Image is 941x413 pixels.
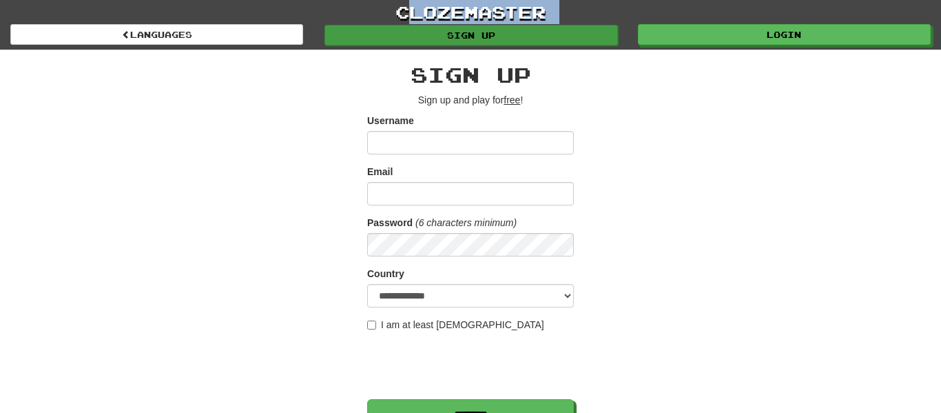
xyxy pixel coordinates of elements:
a: Login [638,24,931,45]
input: I am at least [DEMOGRAPHIC_DATA] [367,321,376,330]
a: Sign up [324,25,617,46]
em: (6 characters minimum) [415,217,517,228]
label: Password [367,216,413,230]
label: I am at least [DEMOGRAPHIC_DATA] [367,318,544,332]
label: Email [367,165,393,179]
label: Country [367,267,404,281]
p: Sign up and play for ! [367,93,574,107]
u: free [504,94,520,105]
a: Languages [10,24,303,45]
label: Username [367,114,414,128]
h2: Sign up [367,63,574,86]
iframe: reCAPTCHA [367,339,577,392]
